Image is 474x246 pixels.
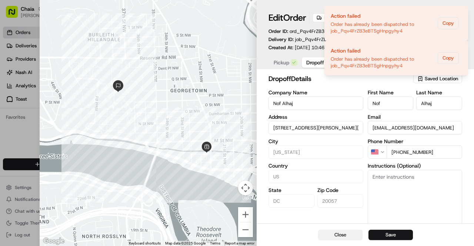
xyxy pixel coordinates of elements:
[27,124,124,142] p: 1. Click on the Duplicate icon located at the top of the delivery page.
[268,163,363,168] label: Country
[238,181,253,195] button: Map camera controls
[295,36,372,43] a: job_Pqv4FrZB3eBTSgHnpgyhy4
[128,183,137,192] button: Send
[317,188,363,193] label: Zip Code
[268,36,380,43] div: Delivery ID:
[306,59,324,66] span: Dropoff
[416,90,462,95] label: Last Name
[27,0,124,63] p: Hi There! Thanks for your patience. Can you share with us the updated delivery address? We will t...
[27,100,124,108] p: Here's how:
[165,241,206,245] span: Map data ©2025 Google
[7,53,19,65] img: Joana Marie Avellanoza
[341,59,378,66] span: Delivery Details
[368,90,414,95] label: First Name
[295,36,367,43] span: job_Pqv4FrZB3eBTSgHnpgyhy4
[238,207,253,222] button: Zoom in
[290,28,362,34] span: ord_Pqv4FrZB3eBTSgHnpgyhy4
[225,241,254,245] a: Report a map error
[413,74,462,84] button: Saved Location
[268,97,363,110] input: Enter company name
[283,12,306,24] span: Order
[129,241,161,246] button: Keyboard shortcuts
[19,6,28,15] img: Go home
[354,14,460,22] button: Dispatch Strategy assigned via Automation
[268,28,362,35] p: Order ID:
[317,194,363,208] input: Enter zip code
[274,59,289,66] span: Pickup
[368,230,413,240] button: Save
[27,142,124,204] p: 2. This will open a new screen with your job details for manual entry. Review and edit the necess...
[368,97,414,110] input: Enter first name
[15,60,21,66] img: 1736555255976-a54dd68f-1ca7-489b-9aae-adbdc363a1c4
[210,241,220,245] a: Terms (opens in new tab)
[268,139,363,144] label: City
[268,194,314,208] input: Enter state
[358,15,449,21] span: Dispatch Strategy assigned via Automation
[368,139,462,144] label: Phone Number
[425,75,458,82] span: Saved Location
[41,236,66,246] img: Google
[268,114,363,119] label: Address
[238,222,253,237] button: Zoom out
[295,44,324,51] span: [DATE] 10:46
[268,170,363,183] input: Enter country
[313,13,353,22] div: Dispatched
[27,73,124,100] p: To edit information (change/update the address), cancel the original delivery and then duplicate it.
[268,12,306,24] h1: Edit
[268,74,412,84] h2: dropoff Details
[41,236,66,246] a: Open this area in Google Maps (opens a new window)
[268,121,363,134] input: 1551 Tondorf Rd, Washington, DC 20057, USA
[268,188,314,193] label: State
[368,121,462,134] input: Enter email
[318,230,363,240] button: Close
[268,44,324,51] p: Created At:
[268,145,363,159] input: Enter city
[268,90,363,95] label: Company Name
[387,145,462,159] input: Enter phone number
[368,163,462,168] label: Instructions (Optional)
[416,97,462,110] input: Enter last name
[368,114,462,119] label: Email
[7,6,16,15] button: back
